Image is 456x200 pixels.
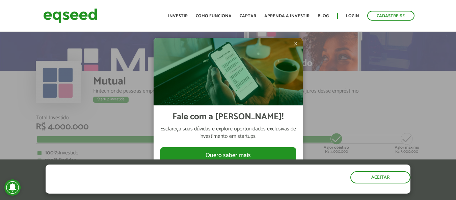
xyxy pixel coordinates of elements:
[43,7,97,25] img: EqSeed
[46,165,264,185] h5: O site da EqSeed utiliza cookies para melhorar sua navegação.
[160,125,296,141] p: Esclareça suas dúvidas e explore oportunidades exclusivas de investimento em startups.
[318,14,329,18] a: Blog
[196,14,232,18] a: Como funciona
[367,11,414,21] a: Cadastre-se
[135,188,213,194] a: política de privacidade e de cookies
[46,187,264,194] p: Ao clicar em "aceitar", você aceita nossa .
[160,147,296,164] button: Quero saber mais
[294,40,298,48] span: ×
[172,112,284,122] h2: Fale com a [PERSON_NAME]!
[350,171,410,183] button: Aceitar
[240,14,256,18] a: Captar
[168,14,188,18] a: Investir
[154,38,303,105] img: Imagem celular
[346,14,359,18] a: Login
[264,14,310,18] a: Aprenda a investir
